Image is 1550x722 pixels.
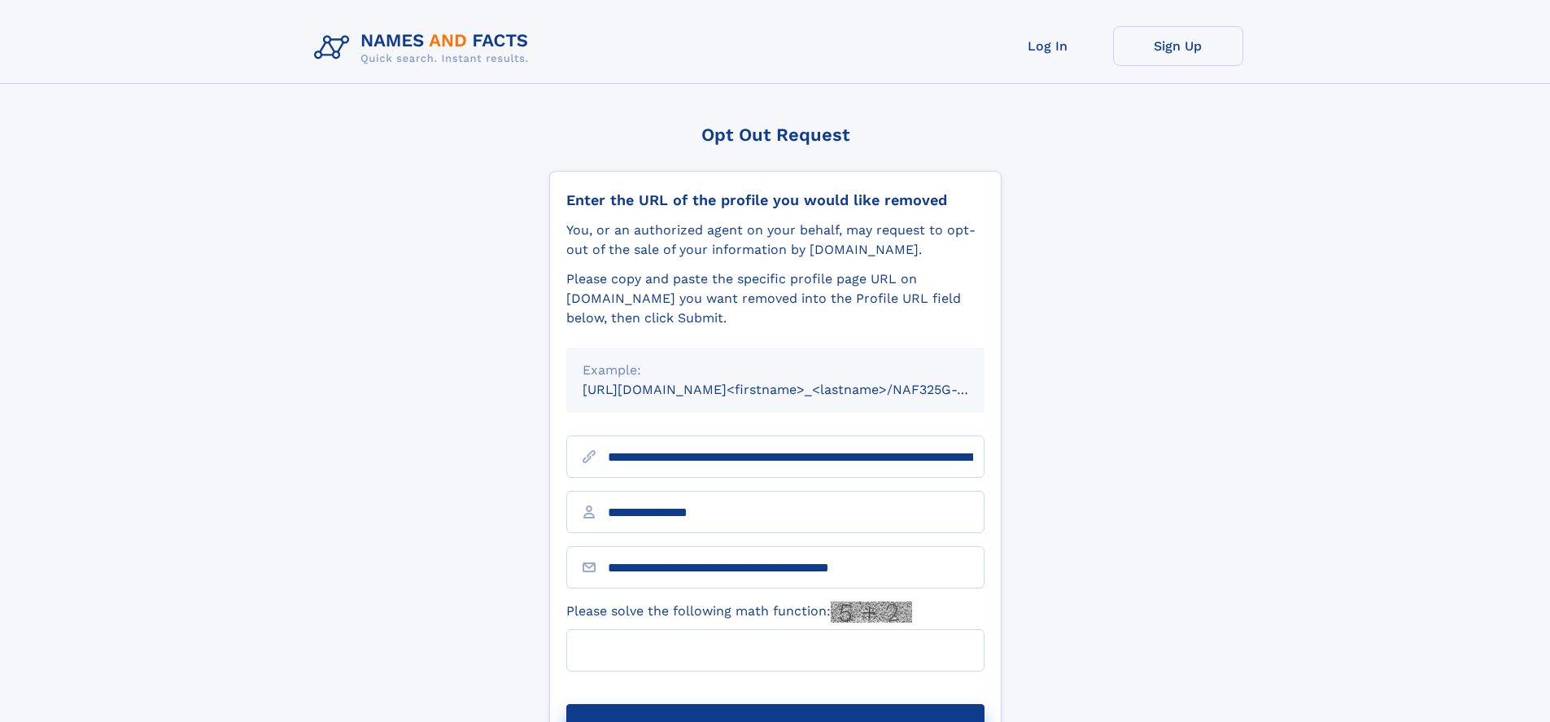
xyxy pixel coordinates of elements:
[566,221,985,260] div: You, or an authorized agent on your behalf, may request to opt-out of the sale of your informatio...
[566,191,985,209] div: Enter the URL of the profile you would like removed
[983,26,1113,66] a: Log In
[308,26,542,70] img: Logo Names and Facts
[583,361,968,380] div: Example:
[566,602,912,623] label: Please solve the following math function:
[1113,26,1243,66] a: Sign Up
[549,125,1002,145] div: Opt Out Request
[566,269,985,328] div: Please copy and paste the specific profile page URL on [DOMAIN_NAME] you want removed into the Pr...
[583,382,1015,397] small: [URL][DOMAIN_NAME]<firstname>_<lastname>/NAF325G-xxxxxxxx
